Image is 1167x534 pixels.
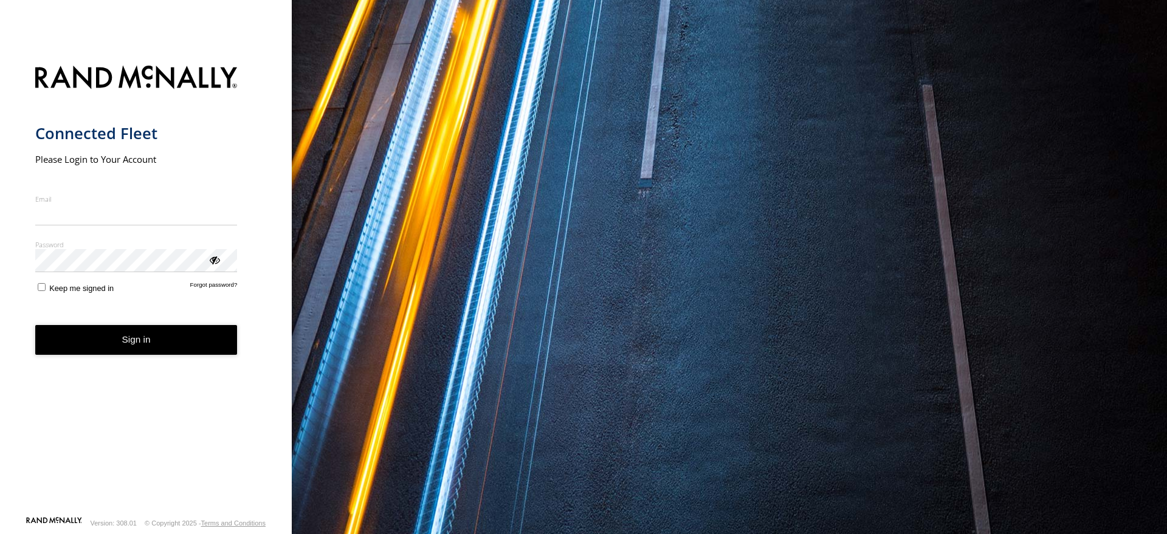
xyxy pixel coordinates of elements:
a: Terms and Conditions [201,519,266,527]
label: Password [35,240,238,249]
span: Keep me signed in [49,284,114,293]
h2: Please Login to Your Account [35,153,238,165]
a: Forgot password? [190,281,238,293]
div: Version: 308.01 [91,519,137,527]
button: Sign in [35,325,238,355]
form: main [35,58,257,516]
img: Rand McNally [35,63,238,94]
div: © Copyright 2025 - [145,519,266,527]
a: Visit our Website [26,517,82,529]
div: ViewPassword [208,253,220,265]
input: Keep me signed in [38,283,46,291]
label: Email [35,194,238,204]
h1: Connected Fleet [35,123,238,143]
